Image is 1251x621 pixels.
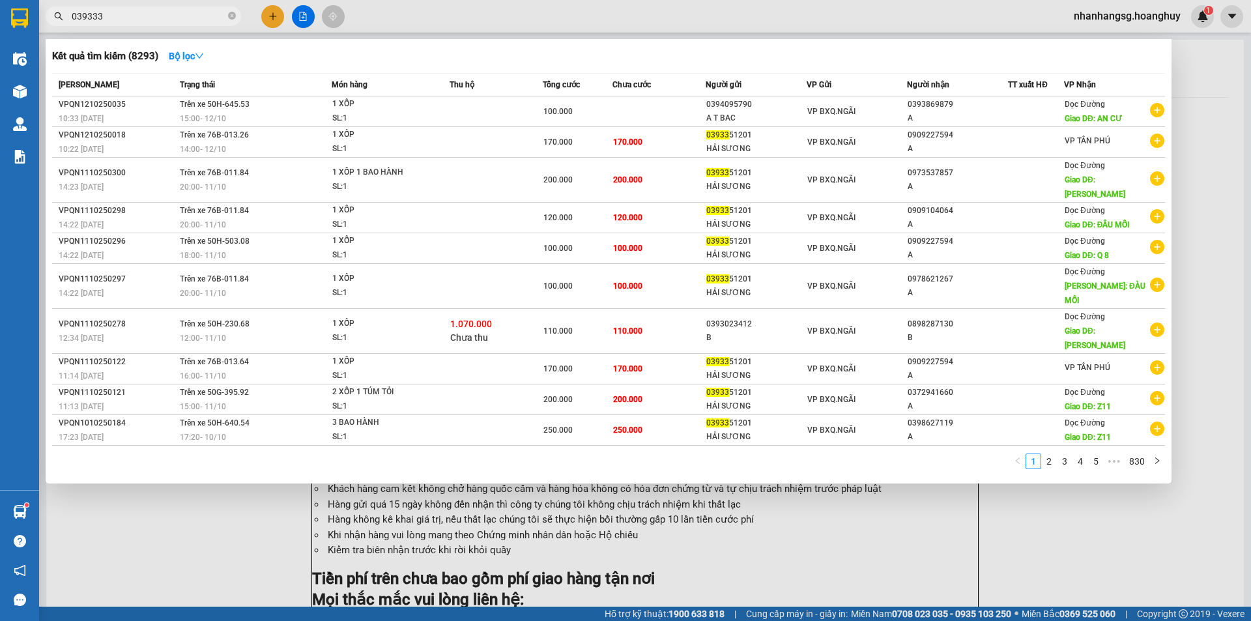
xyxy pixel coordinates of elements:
span: Dọc Đường [1065,312,1105,321]
span: VP Gửi [807,80,831,89]
div: 51201 [706,386,806,399]
div: HẢI SƯƠNG [706,142,806,156]
span: TT xuất HĐ [1008,80,1048,89]
span: Giao DĐ: Q 8 [1065,251,1109,260]
span: Chưa cước [612,80,651,89]
img: warehouse-icon [13,117,27,131]
span: VP BXQ.NGÃI [807,282,856,291]
span: 03933 [706,130,729,139]
div: 1 XỐP [332,354,430,369]
span: question-circle [14,535,26,547]
span: message [14,594,26,606]
span: 170.000 [613,364,642,373]
img: warehouse-icon [13,85,27,98]
span: 14:22 [DATE] [59,289,104,298]
span: Giao DĐ: [PERSON_NAME] [1065,175,1125,199]
div: B [908,331,1007,345]
span: down [195,51,204,61]
span: 100.000 [613,282,642,291]
span: 03933 [706,168,729,177]
img: solution-icon [13,150,27,164]
span: 18:00 - 11/10 [180,251,226,260]
span: 100.000 [543,107,573,116]
span: VP BXQ.NGÃI [807,137,856,147]
div: 0909227594 [908,128,1007,142]
div: 0909227594 [908,235,1007,248]
a: 5 [1089,454,1103,469]
span: notification [14,564,26,577]
span: Dọc Đường [1065,161,1105,170]
li: VP Nhận: [130,4,220,29]
div: 0978621267 [908,272,1007,286]
span: VP BXQ.NGÃI [807,326,856,336]
img: warehouse-icon [13,505,27,519]
span: 15:00 - 11/10 [180,402,226,411]
span: 110.000 [613,326,642,336]
span: Trên xe 76B-011.84 [180,274,249,283]
span: close-circle [228,12,236,20]
div: VPQN1110250298 [59,204,176,218]
span: 100.000 [613,244,642,253]
sup: 1 [25,503,29,507]
span: VP BXQ.NGÃI [807,175,856,184]
div: 0372941660 [908,386,1007,399]
div: 1 XỐP 1 BAO HÀNH [332,166,430,180]
a: 2 [1042,454,1056,469]
div: A [908,111,1007,125]
span: 03933 [706,237,729,246]
span: right [1153,457,1161,465]
span: 120.000 [613,213,642,222]
div: 0909227594 [908,355,1007,369]
span: 200.000 [543,395,573,404]
span: Giao DĐ: AN CƯ [1065,114,1122,123]
span: VP BXQ.NGÃI [807,364,856,373]
span: plus-circle [1150,171,1164,186]
div: 51201 [706,355,806,369]
div: A [908,142,1007,156]
span: 03933 [706,357,729,366]
div: HẢI SƯƠNG [706,430,806,444]
div: VPQN1110250278 [59,317,176,331]
span: 110.000 [543,326,573,336]
span: close-circle [228,10,236,23]
span: [PERSON_NAME]: ĐÀU MỐI [1065,282,1145,305]
span: 20:00 - 11/10 [180,289,226,298]
a: 4 [1073,454,1087,469]
div: 51201 [706,235,806,248]
span: Trên xe 50H-230.68 [180,319,250,328]
div: A [908,218,1007,231]
b: Công ty TNHH MTV DV-VT [PERSON_NAME] [4,6,102,83]
span: 14:23 [DATE] [59,182,104,192]
span: plus-circle [1150,240,1164,254]
span: 17:20 - 10/10 [180,433,226,442]
span: 03933 [706,388,729,397]
span: plus-circle [1150,323,1164,337]
span: Trên xe 50H-645.53 [180,100,250,109]
span: Giao DĐ: ĐẦU MỐI [1065,220,1129,229]
span: Giao DĐ: Z11 [1065,433,1111,442]
div: SL: 1 [332,111,430,126]
div: SL: 1 [332,180,430,194]
span: 15:00 - 12/10 [180,114,226,123]
span: 120.000 [543,213,573,222]
span: Trên xe 50G-395.92 [180,388,249,397]
span: Dọc Đường [1065,100,1105,109]
span: 10:33 [DATE] [59,114,104,123]
span: 14:22 [DATE] [59,220,104,229]
input: Tìm tên, số ĐT hoặc mã đơn [72,9,225,23]
div: SL: 1 [332,218,430,232]
span: 1.070.000 [450,319,492,329]
li: Ghi chú: [130,53,220,73]
div: 0898287130 [908,317,1007,331]
span: 250.000 [613,426,642,435]
div: 1 XỐP [332,234,430,248]
div: VPQN1110250122 [59,355,176,369]
span: 12:34 [DATE] [59,334,104,343]
div: SL: 1 [332,430,430,444]
strong: Bộ lọc [169,51,204,61]
div: VPQN1110250121 [59,386,176,399]
span: 11:14 [DATE] [59,371,104,381]
span: plus-circle [1150,209,1164,224]
span: Thu hộ [450,80,474,89]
